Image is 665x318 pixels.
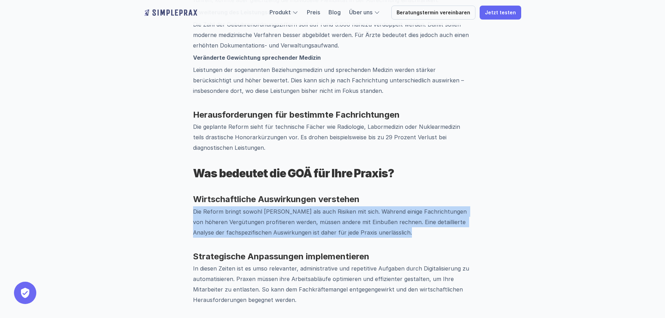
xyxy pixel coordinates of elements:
strong: Veränderte Gewichtung sprechender Medizin [193,54,321,61]
p: Leistungen der sogenannten Beziehungsmedizin und sprechenden Medizin werden stärker berücksichtig... [193,65,472,96]
p: Die Reform bringt sowohl [PERSON_NAME] als auch Risiken mit sich. Während einige Fachrichtungen v... [193,206,472,238]
a: Beratungstermin vereinbaren [391,6,475,20]
p: Beratungstermin vereinbaren [397,10,470,16]
p: In diesen Zeiten ist es umso relevanter, administrative und repetitive Aufgaben durch Digitalisie... [193,263,472,305]
strong: Strategische Anpassungen implementieren [193,251,369,261]
a: Blog [328,9,341,16]
a: Produkt [269,9,291,16]
p: Die Zahl der Gebührenordnungsziffern soll auf rund 5.600 nahezu verdoppelt werden. Damit sollen m... [193,19,472,51]
a: Jetzt testen [480,6,521,20]
strong: Herausforderungen für bestimmte Fachrichtungen [193,110,400,120]
a: Über uns [349,9,372,16]
p: Jetzt testen [485,10,516,16]
strong: Wirtschaftliche Auswirkungen verstehen [193,194,360,204]
strong: Was bedeutet die GOÄ für Ihre Praxis? [193,167,394,180]
a: Preis [307,9,320,16]
p: Die geplante Reform sieht für technische Fächer wie Radiologie, Labormedizin oder Nuklearmedizin ... [193,121,472,153]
